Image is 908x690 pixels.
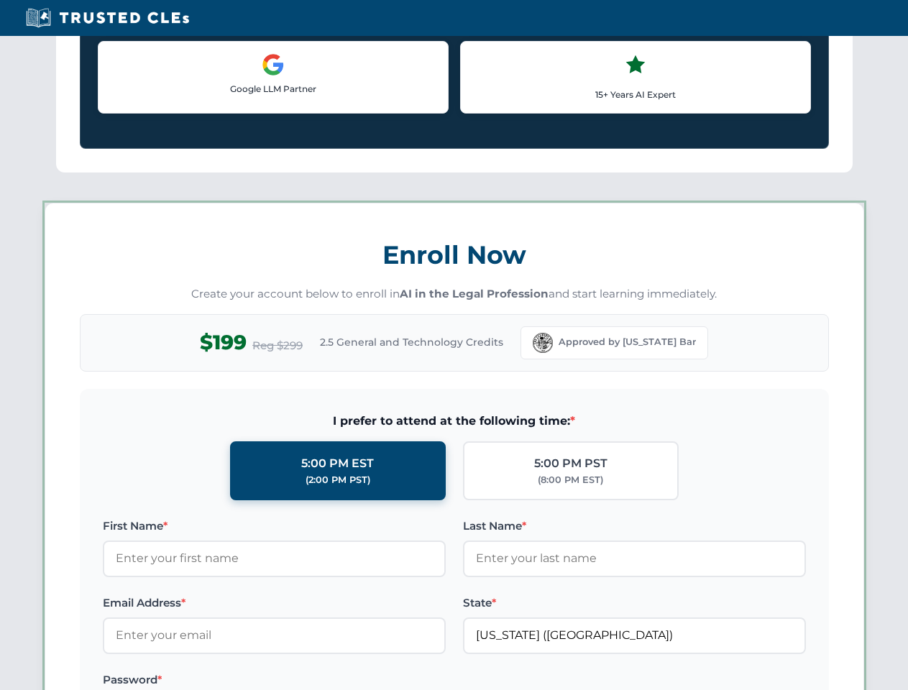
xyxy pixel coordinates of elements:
label: Email Address [103,594,446,612]
input: Enter your last name [463,540,806,576]
img: Trusted CLEs [22,7,193,29]
span: Reg $299 [252,337,303,354]
div: 5:00 PM EST [301,454,374,473]
input: Florida (FL) [463,617,806,653]
input: Enter your first name [103,540,446,576]
span: 2.5 General and Technology Credits [320,334,503,350]
strong: AI in the Legal Profession [400,287,549,300]
span: Approved by [US_STATE] Bar [559,335,696,349]
h3: Enroll Now [80,232,829,277]
label: Password [103,671,446,689]
span: I prefer to attend at the following time: [103,412,806,431]
div: 5:00 PM PST [534,454,607,473]
label: Last Name [463,517,806,535]
div: (8:00 PM EST) [538,473,603,487]
p: 15+ Years AI Expert [472,88,799,101]
img: Florida Bar [533,333,553,353]
img: Google [262,53,285,76]
span: $199 [200,326,247,359]
div: (2:00 PM PST) [306,473,370,487]
p: Google LLM Partner [110,82,436,96]
label: First Name [103,517,446,535]
p: Create your account below to enroll in and start learning immediately. [80,286,829,303]
label: State [463,594,806,612]
input: Enter your email [103,617,446,653]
